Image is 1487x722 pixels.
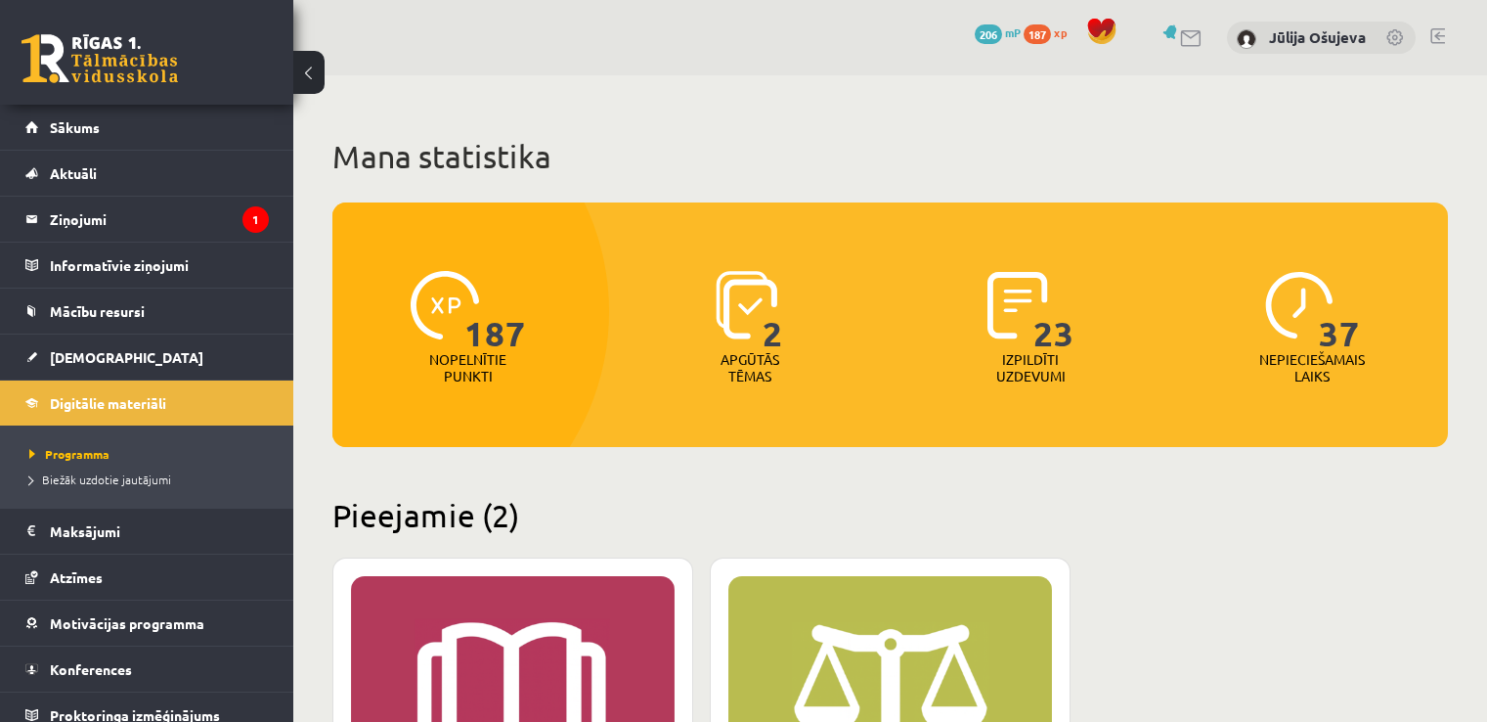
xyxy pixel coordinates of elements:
[25,243,269,288] a: Informatīvie ziņojumi
[763,271,783,351] span: 2
[50,197,269,242] legend: Ziņojumi
[50,348,203,366] span: [DEMOGRAPHIC_DATA]
[25,555,269,600] a: Atzīmes
[332,496,1448,534] h2: Pieejamie (2)
[50,614,204,632] span: Motivācijas programma
[716,271,777,339] img: icon-learned-topics-4a711ccc23c960034f471b6e78daf4a3bad4a20eaf4de84257b87e66633f6470.svg
[242,206,269,233] i: 1
[25,289,269,334] a: Mācību resursi
[50,660,132,678] span: Konferences
[25,381,269,426] a: Digitālie materiāli
[1005,24,1021,40] span: mP
[332,137,1448,176] h1: Mana statistika
[992,351,1069,384] p: Izpildīti uzdevumi
[464,271,526,351] span: 187
[975,24,1021,40] a: 206 mP
[25,197,269,242] a: Ziņojumi1
[29,445,274,463] a: Programma
[50,568,103,586] span: Atzīmes
[25,335,269,380] a: [DEMOGRAPHIC_DATA]
[25,151,269,196] a: Aktuāli
[1024,24,1076,40] a: 187 xp
[29,472,171,487] span: Biežāk uzdotie jautājumi
[987,271,1048,339] img: icon-completed-tasks-ad58ae20a441b2904462921112bc710f1caf180af7a3daa7317a5a94f2d26646.svg
[50,509,269,554] legend: Maksājumi
[29,446,109,462] span: Programma
[50,302,145,320] span: Mācību resursi
[50,394,166,412] span: Digitālie materiāli
[1024,24,1051,44] span: 187
[22,34,178,83] a: Rīgas 1. Tālmācības vidusskola
[25,105,269,150] a: Sākums
[1269,27,1366,47] a: Jūlija Ošujeva
[1319,271,1360,351] span: 37
[50,164,97,182] span: Aktuāli
[1237,29,1256,49] img: Jūlija Ošujeva
[975,24,1002,44] span: 206
[1033,271,1074,351] span: 23
[1265,271,1334,339] img: icon-clock-7be60019b62300814b6bd22b8e044499b485619524d84068768e800edab66f18.svg
[25,601,269,646] a: Motivācijas programma
[50,243,269,288] legend: Informatīvie ziņojumi
[411,271,479,339] img: icon-xp-0682a9bc20223a9ccc6f5883a126b849a74cddfe5390d2b41b4391c66f2066e7.svg
[712,351,788,384] p: Apgūtās tēmas
[1259,351,1365,384] p: Nepieciešamais laiks
[25,509,269,554] a: Maksājumi
[429,351,506,384] p: Nopelnītie punkti
[29,471,274,488] a: Biežāk uzdotie jautājumi
[50,118,100,136] span: Sākums
[1054,24,1067,40] span: xp
[25,647,269,692] a: Konferences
